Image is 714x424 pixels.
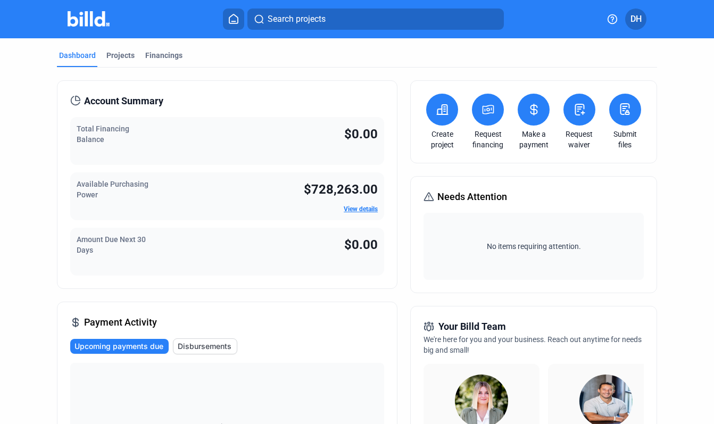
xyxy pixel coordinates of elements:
span: Payment Activity [84,315,157,330]
a: Make a payment [515,129,552,150]
span: No items requiring attention. [428,241,640,252]
span: Upcoming payments due [74,341,163,352]
span: $0.00 [344,127,378,142]
a: Request waiver [561,129,598,150]
img: Billd Company Logo [68,11,110,27]
a: Submit files [607,129,644,150]
span: We're here for you and your business. Reach out anytime for needs big and small! [424,335,642,354]
span: Needs Attention [437,189,507,204]
div: Financings [145,50,182,61]
span: Disbursements [178,341,231,352]
span: Available Purchasing Power [77,180,148,199]
span: Amount Due Next 30 Days [77,235,146,254]
div: Dashboard [59,50,96,61]
span: Search projects [268,13,326,26]
a: Request financing [469,129,507,150]
a: Create project [424,129,461,150]
span: Total Financing Balance [77,124,129,144]
span: $728,263.00 [304,182,378,197]
span: Your Billd Team [438,319,506,334]
a: View details [344,205,378,213]
span: Account Summary [84,94,163,109]
span: $0.00 [344,237,378,252]
span: DH [630,13,642,26]
div: Projects [106,50,135,61]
